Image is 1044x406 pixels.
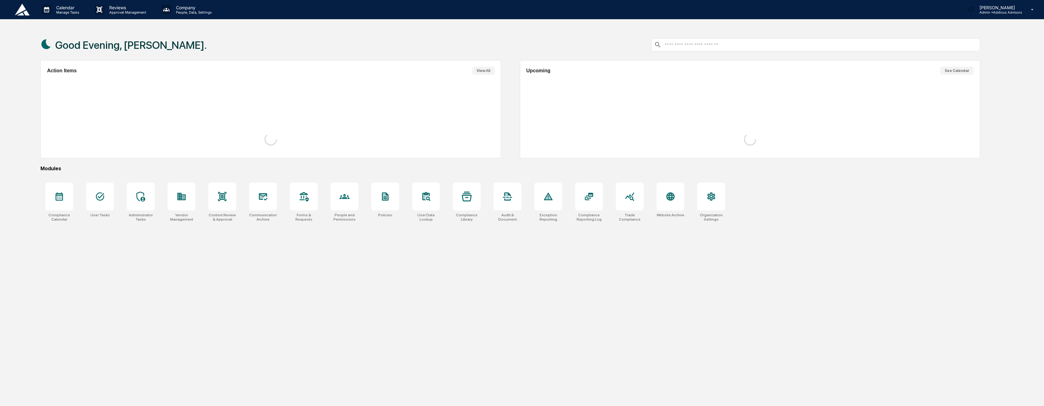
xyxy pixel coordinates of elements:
h1: Good Evening, [PERSON_NAME]. [55,39,207,51]
p: Manage Tasks [51,10,82,15]
h2: Upcoming [526,68,550,74]
div: User Data Lookup [412,213,440,222]
p: People, Data, Settings [171,10,215,15]
p: Approval Management [104,10,149,15]
div: Exception Reporting [534,213,562,222]
div: Modules [40,166,980,171]
div: Compliance Library [453,213,481,222]
p: Admin • Addicus Advisors [975,10,1022,15]
div: Vendor Management [168,213,195,222]
p: Calendar [51,5,82,10]
button: See Calendar [940,67,974,75]
p: [PERSON_NAME] [975,5,1022,10]
div: Policies [378,213,392,217]
button: View All [472,67,495,75]
div: Organization Settings [697,213,725,222]
div: Communications Archive [249,213,277,222]
div: Audit & Document Logs [494,213,521,222]
div: Compliance Calendar [45,213,73,222]
p: Reviews [104,5,149,10]
p: Company [171,5,215,10]
h2: Action Items [47,68,77,74]
div: Website Archive [657,213,684,217]
div: Administrator Tasks [127,213,155,222]
img: logo [15,4,30,15]
div: User Tasks [90,213,110,217]
div: Trade Compliance [616,213,644,222]
div: Content Review & Approval [208,213,236,222]
div: Forms & Requests [290,213,318,222]
div: People and Permissions [331,213,358,222]
div: Compliance Reporting Log [575,213,603,222]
